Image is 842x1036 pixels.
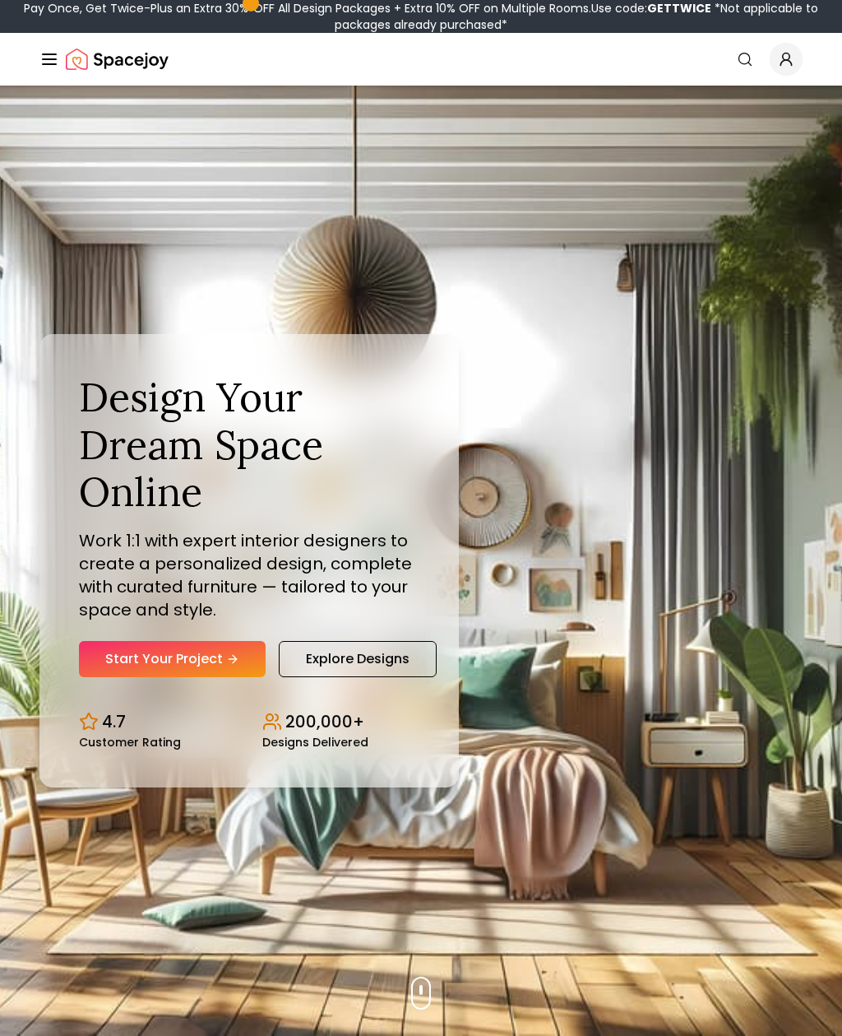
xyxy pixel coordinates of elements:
p: 4.7 [102,710,126,733]
h1: Design Your Dream Space Online [79,374,419,516]
nav: Global [39,33,803,86]
p: Work 1:1 with expert interior designers to create a personalized design, complete with curated fu... [79,529,419,621]
p: 200,000+ [285,710,364,733]
img: Spacejoy Logo [66,43,169,76]
a: Spacejoy [66,43,169,76]
a: Start Your Project [79,641,266,677]
small: Designs Delivered [262,736,368,748]
div: Design stats [79,697,419,748]
a: Explore Designs [279,641,437,677]
small: Customer Rating [79,736,181,748]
